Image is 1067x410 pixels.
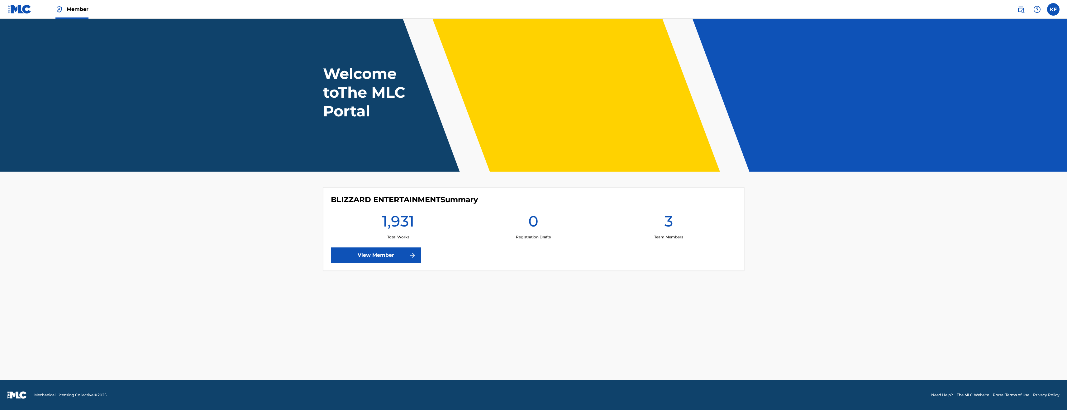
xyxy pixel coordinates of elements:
p: Total Works [387,234,409,240]
img: f7272a7cc735f4ea7f67.svg [409,251,416,259]
a: The MLC Website [957,392,989,398]
div: Help [1031,3,1043,16]
p: Team Members [654,234,683,240]
span: Member [67,6,88,13]
a: Need Help? [931,392,953,398]
a: Public Search [1015,3,1027,16]
p: Registration Drafts [516,234,551,240]
h1: 0 [528,212,538,234]
img: Top Rightsholder [55,6,63,13]
img: help [1033,6,1041,13]
img: MLC Logo [7,5,31,14]
h1: Welcome to The MLC Portal [323,64,440,120]
h1: 1,931 [382,212,414,234]
a: Portal Terms of Use [993,392,1029,398]
h1: 3 [664,212,673,234]
div: User Menu [1047,3,1060,16]
span: Mechanical Licensing Collective © 2025 [34,392,107,398]
a: View Member [331,247,421,263]
img: search [1017,6,1025,13]
a: Privacy Policy [1033,392,1060,398]
img: logo [7,391,27,399]
h4: BLIZZARD ENTERTAINMENT [331,195,478,204]
iframe: Chat Widget [1036,380,1067,410]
